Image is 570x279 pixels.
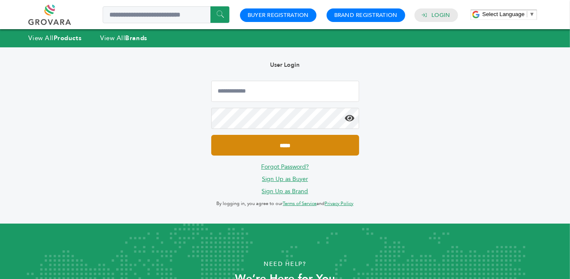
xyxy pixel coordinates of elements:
[431,11,450,19] a: Login
[529,11,535,17] span: ▼
[527,11,527,17] span: ​
[54,34,82,42] strong: Products
[261,163,309,171] a: Forgot Password?
[483,11,525,17] span: Select Language
[483,11,535,17] a: Select Language​
[248,11,309,19] a: Buyer Registration
[28,258,541,271] p: Need Help?
[270,61,300,69] b: User Login
[211,199,359,209] p: By logging in, you agree to our and
[262,175,308,183] a: Sign Up as Buyer
[262,187,308,195] a: Sign Up as Brand
[28,34,82,42] a: View AllProducts
[125,34,147,42] strong: Brands
[211,108,359,129] input: Password
[334,11,398,19] a: Brand Registration
[103,6,229,23] input: Search a product or brand...
[211,81,359,102] input: Email Address
[283,200,317,207] a: Terms of Service
[325,200,354,207] a: Privacy Policy
[100,34,147,42] a: View AllBrands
